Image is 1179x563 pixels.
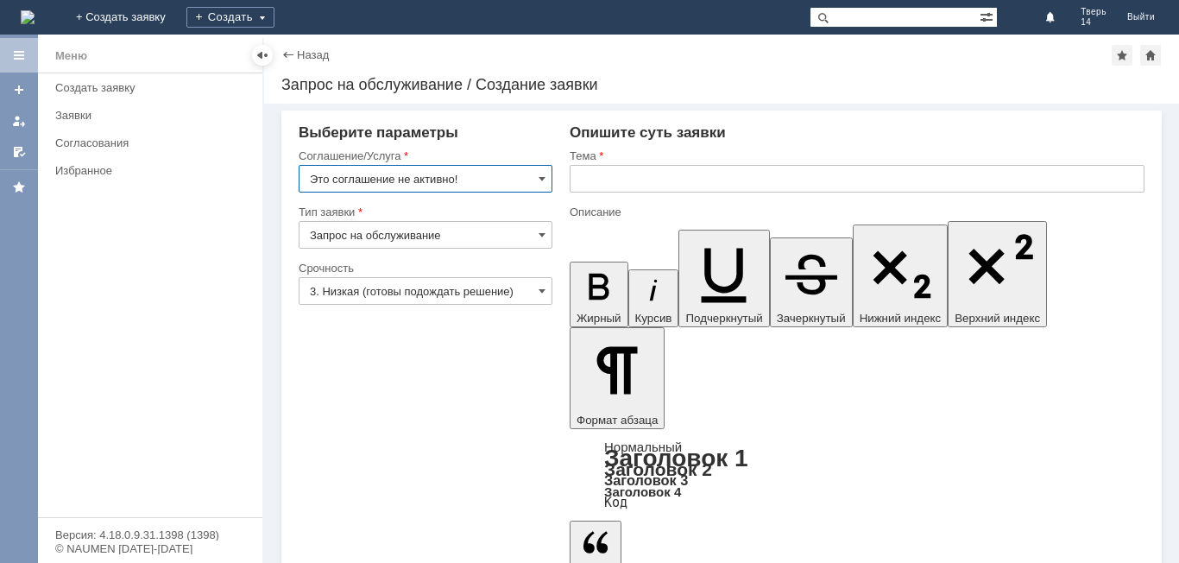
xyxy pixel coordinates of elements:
button: Жирный [570,262,628,327]
span: Нижний индекс [860,312,942,325]
a: Нормальный [604,440,682,454]
div: Избранное [55,164,233,177]
div: Добавить в избранное [1112,45,1132,66]
button: Курсив [628,269,679,327]
div: Тема [570,150,1141,161]
div: Создать заявку [55,81,252,94]
span: Курсив [635,312,672,325]
a: Мои согласования [5,138,33,166]
div: Меню [55,46,87,66]
span: Опишите суть заявки [570,124,726,141]
div: Согласования [55,136,252,149]
span: Жирный [577,312,621,325]
a: Заголовок 2 [604,459,712,479]
span: Расширенный поиск [980,8,997,24]
span: Зачеркнутый [777,312,846,325]
button: Нижний индекс [853,225,949,327]
div: Версия: 4.18.0.9.31.1398 (1398) [55,529,245,541]
span: Формат абзаца [577,414,658,427]
div: Скрыть меню [252,45,273,66]
span: 14 [1081,17,1106,28]
a: Заявки [48,102,259,129]
span: Верхний индекс [955,312,1040,325]
div: Создать [186,7,274,28]
a: Создать заявку [48,74,259,101]
div: Заявки [55,109,252,122]
a: Код [604,495,627,510]
div: Формат абзаца [570,441,1144,509]
div: Запрос на обслуживание / Создание заявки [281,76,1162,93]
div: Срочность [299,263,549,274]
a: Заголовок 3 [604,472,688,488]
span: Подчеркнутый [685,312,762,325]
a: Заголовок 1 [604,445,748,471]
div: Тип заявки [299,206,549,218]
div: Описание [570,206,1141,218]
img: logo [21,10,35,24]
a: Перейти на домашнюю страницу [21,10,35,24]
button: Верхний индекс [948,221,1047,327]
a: Создать заявку [5,76,33,104]
div: Сделать домашней страницей [1140,45,1161,66]
a: Мои заявки [5,107,33,135]
span: Тверь [1081,7,1106,17]
a: Назад [297,48,329,61]
button: Формат абзаца [570,327,665,429]
button: Подчеркнутый [678,230,769,327]
span: Выберите параметры [299,124,458,141]
a: Согласования [48,130,259,156]
button: Зачеркнутый [770,237,853,327]
div: © NAUMEN [DATE]-[DATE] [55,543,245,554]
a: Заголовок 4 [604,484,681,499]
div: Соглашение/Услуга [299,150,549,161]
